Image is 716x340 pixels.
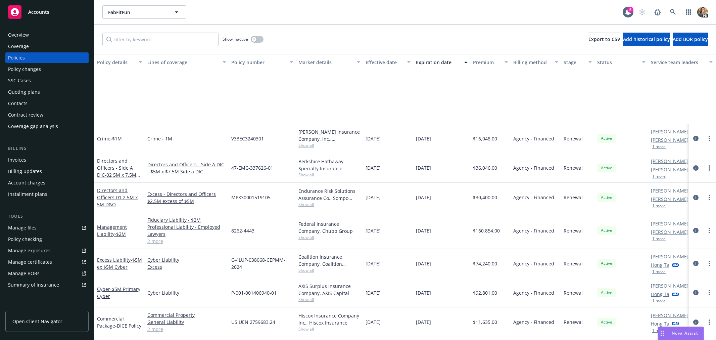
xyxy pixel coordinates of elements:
[102,33,219,46] input: Filter by keyword...
[5,145,89,152] div: Billing
[8,177,45,188] div: Account charges
[231,59,286,66] div: Policy number
[692,226,700,235] a: circleInformation
[147,161,226,175] a: Directors and Officers - Side A DIC - $5M x $7.5M Side a DIC
[298,235,360,240] span: Show all
[5,245,89,256] a: Manage exposures
[673,36,708,42] span: Add BOR policy
[298,187,360,202] div: Endurance Risk Solutions Assurance Co., Sompo International, RT Specialty Insurance Services, LLC...
[473,260,497,267] span: $74,240.00
[8,110,43,120] div: Contract review
[511,54,561,70] button: Billing method
[231,318,275,326] span: US UEN 2759683.24
[12,318,62,325] span: Open Client Navigator
[692,259,700,267] a: circleInformation
[623,33,670,46] button: Add historical policy
[600,260,613,266] span: Active
[588,36,620,42] span: Export to CSV
[5,257,89,267] a: Manage certificates
[651,136,688,143] a: [PERSON_NAME]
[564,135,583,142] span: Renewal
[5,189,89,200] a: Installment plans
[97,59,135,66] div: Policy details
[705,194,713,202] a: more
[366,164,381,171] span: [DATE]
[8,189,47,200] div: Installment plans
[229,54,296,70] button: Policy number
[366,135,381,142] span: [DATE]
[416,164,431,171] span: [DATE]
[8,234,42,245] div: Policy checking
[561,54,594,70] button: Stage
[231,194,271,201] span: MPX30001519105
[705,289,713,297] a: more
[97,187,138,208] a: Directors and Officers
[108,9,166,16] span: FabFitFun
[8,268,40,279] div: Manage BORs
[651,158,688,165] a: [PERSON_NAME]
[298,59,353,66] div: Market details
[564,164,583,171] span: Renewal
[692,164,700,172] a: circleInformation
[600,319,613,325] span: Active
[470,54,511,70] button: Premium
[97,135,122,142] a: Crime
[651,261,669,268] a: Hong Ta
[8,245,51,256] div: Manage exposures
[147,263,226,270] a: Excess
[513,59,551,66] div: Billing method
[298,142,360,148] span: Show all
[513,227,554,234] span: Agency - Financed
[97,286,140,299] span: - $5M Primary Cyber
[473,59,500,66] div: Premium
[97,194,138,208] span: - 01 2.5M x 5M D&O
[298,158,360,172] div: Berkshire Hathaway Specialty Insurance Company, Berkshire Hathaway Specialty Insurance
[5,52,89,63] a: Policies
[651,253,688,260] a: [PERSON_NAME]
[416,289,431,296] span: [DATE]
[5,155,89,165] a: Invoices
[513,289,554,296] span: Agency - Financed
[5,268,89,279] a: Manage BORs
[147,289,226,296] a: Cyber Liability
[5,41,89,52] a: Coverage
[366,227,381,234] span: [DATE]
[652,329,666,333] button: 1 more
[651,312,688,319] a: [PERSON_NAME]
[5,234,89,245] a: Policy checking
[564,227,583,234] span: Renewal
[652,174,666,178] button: 1 more
[298,267,360,273] span: Show all
[597,59,638,66] div: Status
[651,282,688,289] a: [PERSON_NAME]
[682,5,695,19] a: Switch app
[298,172,360,178] span: Show all
[147,311,226,318] a: Commercial Property
[366,59,403,66] div: Effective date
[8,87,40,97] div: Quoting plans
[652,299,666,303] button: 1 more
[231,164,273,171] span: 47-EMC-337626-01
[5,110,89,120] a: Contract review
[366,194,381,201] span: [DATE]
[366,260,381,267] span: [DATE]
[8,30,29,40] div: Overview
[705,259,713,267] a: more
[666,5,680,19] a: Search
[692,318,700,326] a: circleInformation
[97,172,140,185] span: - 02 5M x 7.5M Side A DIC
[5,177,89,188] a: Account charges
[473,164,497,171] span: $36,046.00
[114,231,126,237] span: - $2M
[5,213,89,220] div: Tools
[110,135,122,142] span: - $1M
[147,318,226,326] a: General Liability
[5,75,89,86] a: SSC Cases
[8,222,37,233] div: Manage files
[147,238,226,245] a: 2 more
[97,158,136,185] a: Directors and Officers - Side A DIC
[366,289,381,296] span: [DATE]
[652,204,666,208] button: 1 more
[8,155,26,165] div: Invoices
[594,54,648,70] button: Status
